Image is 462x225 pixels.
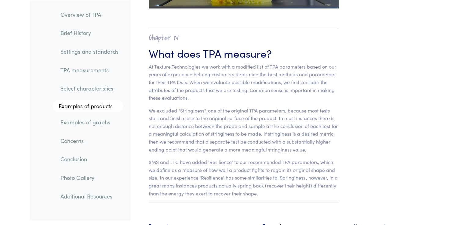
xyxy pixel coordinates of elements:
h2: Chapter IV [149,33,339,43]
a: Overview of TPA [56,7,123,21]
a: Concerns [56,134,123,148]
a: Select characteristics [56,81,123,95]
h3: What does TPA measure? [149,45,339,60]
p: We excluded "Stringiness", one of the original TPA parameters, because most tests start and finis... [149,107,339,154]
a: Settings and standards [56,44,123,58]
p: SMS and TTC have added 'Resilience' to our recommended TPA parameters, which we define as a measu... [149,158,339,197]
a: Photo Gallery [56,170,123,184]
a: Conclusion [56,152,123,166]
a: Examples of graphs [56,115,123,129]
a: Additional Resources [56,189,123,203]
a: Examples of products [53,100,123,112]
p: At Texture Technologies we work with a modified list of TPA parameters based on our years of expe... [149,63,339,102]
a: Brief History [56,26,123,40]
a: TPA measurements [56,63,123,77]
